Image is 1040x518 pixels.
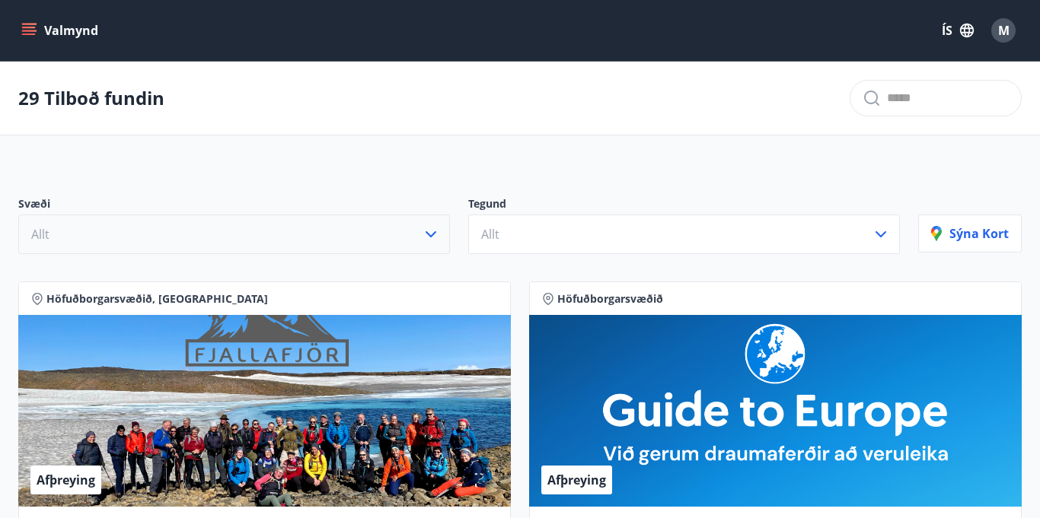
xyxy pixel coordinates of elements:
button: Allt [468,215,900,254]
p: 29 Tilboð fundin [18,85,164,111]
span: Allt [481,226,499,243]
span: Höfuðborgarsvæðið, [GEOGRAPHIC_DATA] [46,291,268,307]
button: Sýna kort [918,215,1022,253]
p: Sýna kort [931,225,1009,242]
span: Allt [31,226,49,243]
p: Svæði [18,196,450,215]
button: menu [18,17,104,44]
span: Afþreying [547,472,606,488]
button: M [985,12,1022,49]
p: Tegund [468,196,900,215]
button: Allt [18,215,450,254]
span: M [998,22,1010,39]
span: Afþreying [37,472,95,488]
span: Höfuðborgarsvæðið [557,291,663,307]
button: ÍS [933,17,982,44]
